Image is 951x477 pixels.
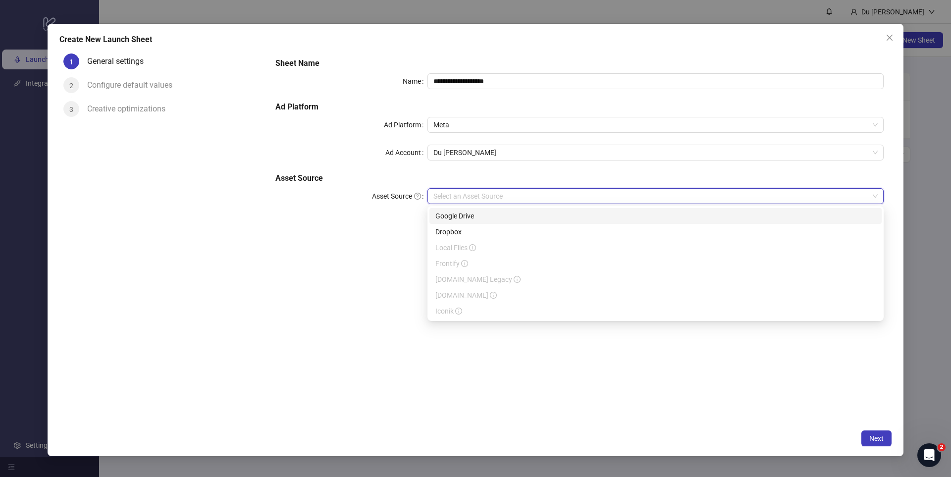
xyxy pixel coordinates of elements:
div: Google Drive [435,211,876,221]
div: Iconik [429,303,882,319]
input: Name [427,73,884,89]
div: Frame.io Legacy [429,271,882,287]
span: info-circle [490,292,497,299]
div: Local Files [429,240,882,256]
div: Frontify [429,256,882,271]
iframe: Intercom live chat [917,443,941,467]
label: Ad Platform [384,117,427,133]
span: 2 [69,82,73,90]
span: info-circle [461,260,468,267]
label: Asset Source [372,188,427,204]
h5: Sheet Name [275,57,884,69]
div: General settings [87,53,152,69]
div: Google Drive [429,208,882,224]
span: [DOMAIN_NAME] Legacy [435,275,521,283]
button: Close [882,30,898,46]
span: Du Tran [433,145,878,160]
span: 3 [69,106,73,113]
div: Dropbox [429,224,882,240]
span: 2 [938,443,946,451]
span: [DOMAIN_NAME] [435,291,497,299]
span: Frontify [435,260,468,267]
div: Creative optimizations [87,101,173,117]
span: info-circle [455,308,462,315]
span: close [886,34,894,42]
span: Local Files [435,244,476,252]
label: Ad Account [385,145,427,160]
span: Iconik [435,307,462,315]
span: 1 [69,58,73,66]
span: Next [869,434,884,442]
div: Configure default values [87,77,180,93]
span: Meta [433,117,878,132]
span: question-circle [414,193,421,200]
span: info-circle [514,276,521,283]
div: Frame.io [429,287,882,303]
label: Name [403,73,427,89]
span: info-circle [469,244,476,251]
div: Dropbox [435,226,876,237]
button: Next [861,430,892,446]
h5: Ad Platform [275,101,884,113]
div: Create New Launch Sheet [59,34,892,46]
h5: Asset Source [275,172,884,184]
